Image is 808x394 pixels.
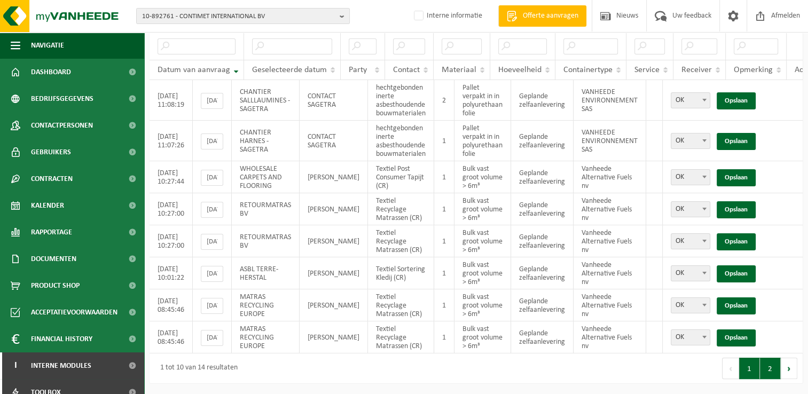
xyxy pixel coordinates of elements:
div: 1 tot 10 van 14 resultaten [155,359,238,378]
span: OK [671,329,710,345]
td: [DATE] 08:45:46 [150,289,193,321]
td: Geplande zelfaanlevering [511,193,574,225]
span: OK [671,266,710,281]
span: Hoeveelheid [498,66,542,74]
td: Geplande zelfaanlevering [511,121,574,161]
a: Offerte aanvragen [498,5,586,27]
span: Product Shop [31,272,80,299]
td: Geplande zelfaanlevering [511,289,574,321]
td: 1 [434,161,454,193]
td: Geplande zelfaanlevering [511,321,574,353]
span: Bedrijfsgegevens [31,85,93,112]
td: [PERSON_NAME] [300,321,368,353]
span: Contactpersonen [31,112,93,139]
span: Materiaal [442,66,476,74]
span: Receiver [681,66,712,74]
td: RETOURMATRAS BV [232,193,300,225]
a: Opslaan [717,201,756,218]
td: CONTACT SAGETRA [300,121,368,161]
a: Opslaan [717,133,756,150]
td: Textiel Post Consumer Tapijt (CR) [368,161,434,193]
td: Geplande zelfaanlevering [511,80,574,121]
td: CONTACT SAGETRA [300,80,368,121]
td: 1 [434,289,454,321]
td: Vanheede Alternative Fuels nv [574,225,646,257]
span: Dashboard [31,59,71,85]
span: Acceptatievoorwaarden [31,299,117,326]
span: Gebruikers [31,139,71,166]
td: Vanheede Alternative Fuels nv [574,161,646,193]
td: WHOLESALE CARPETS AND FLOORING [232,161,300,193]
td: Bulk vast groot volume > 6m³ [454,257,511,289]
td: 1 [434,193,454,225]
td: [PERSON_NAME] [300,257,368,289]
a: Opslaan [717,329,756,346]
td: 2 [434,80,454,121]
td: 1 [434,257,454,289]
td: Geplande zelfaanlevering [511,161,574,193]
span: 10-892761 - CONTIMET INTERNATIONAL BV [142,9,335,25]
td: [PERSON_NAME] [300,193,368,225]
span: OK [671,297,710,313]
span: OK [671,202,710,217]
button: Next [781,358,797,379]
td: Bulk vast groot volume > 6m³ [454,321,511,353]
span: Kalender [31,192,64,219]
td: [DATE] 11:08:19 [150,80,193,121]
td: Bulk vast groot volume > 6m³ [454,289,511,321]
span: Navigatie [31,32,64,59]
td: CHANTIER SALLLAUMINES - SAGETRA [232,80,300,121]
td: Bulk vast groot volume > 6m³ [454,193,511,225]
a: Opslaan [717,297,756,314]
td: Geplande zelfaanlevering [511,257,574,289]
a: Opslaan [717,169,756,186]
td: Vanheede Alternative Fuels nv [574,289,646,321]
td: Textiel Recyclage Matrassen (CR) [368,193,434,225]
td: Textiel Sortering Kledij (CR) [368,257,434,289]
span: Contact [393,66,420,74]
span: OK [671,201,710,217]
td: [DATE] 10:27:44 [150,161,193,193]
a: Opslaan [717,92,756,109]
td: hechtgebonden inerte asbesthoudende bouwmaterialen [368,80,434,121]
span: OK [671,233,710,249]
td: Textiel Recyclage Matrassen (CR) [368,321,434,353]
button: 2 [760,358,781,379]
td: MATRAS RECYCLING EUROPE [232,321,300,353]
td: Textiel Recyclage Matrassen (CR) [368,289,434,321]
span: OK [671,169,710,185]
td: 1 [434,321,454,353]
td: 1 [434,121,454,161]
td: Pallet verpakt in in polyurethaan folie [454,80,511,121]
td: Geplande zelfaanlevering [511,225,574,257]
span: OK [671,93,710,108]
span: OK [671,298,710,313]
span: Documenten [31,246,76,272]
td: Bulk vast groot volume > 6m³ [454,225,511,257]
span: OK [671,133,710,148]
span: Datum van aanvraag [158,66,230,74]
span: Opmerking [734,66,773,74]
td: [DATE] 08:45:46 [150,321,193,353]
span: OK [671,330,710,345]
span: Service [634,66,660,74]
td: CHANTIER HARNES - SAGETRA [232,121,300,161]
span: Contracten [31,166,73,192]
td: [DATE] 10:01:22 [150,257,193,289]
span: Party [349,66,367,74]
td: MATRAS RECYCLING EUROPE [232,289,300,321]
td: [DATE] 10:27:00 [150,225,193,257]
span: Geselecteerde datum [252,66,327,74]
span: OK [671,265,710,281]
span: Interne modules [31,352,91,379]
td: Bulk vast groot volume > 6m³ [454,161,511,193]
td: ASBL TERRE-HERSTAL [232,257,300,289]
td: RETOURMATRAS BV [232,225,300,257]
td: [DATE] 10:27:00 [150,193,193,225]
td: VANHEEDE ENVIRONNEMENT SAS [574,121,646,161]
button: Previous [722,358,739,379]
span: OK [671,170,710,185]
td: Vanheede Alternative Fuels nv [574,193,646,225]
td: [PERSON_NAME] [300,161,368,193]
td: 1 [434,225,454,257]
